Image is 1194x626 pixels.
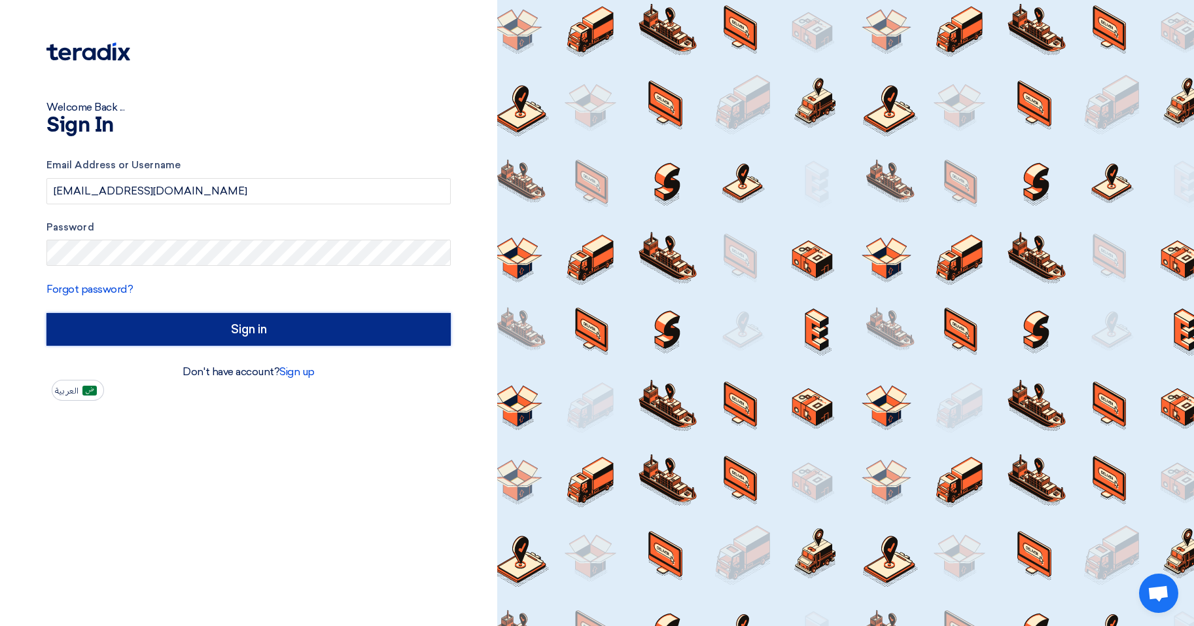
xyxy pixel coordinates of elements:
[46,364,451,380] div: Don't have account?
[279,365,315,378] a: Sign up
[46,115,451,136] h1: Sign In
[82,386,97,396] img: ar-AR.png
[46,178,451,204] input: Enter your business email or username
[52,380,104,401] button: العربية
[46,220,451,235] label: Password
[46,283,133,295] a: Forgot password?
[1139,574,1178,613] div: Open chat
[46,158,451,173] label: Email Address or Username
[46,43,130,61] img: Teradix logo
[46,313,451,346] input: Sign in
[46,100,451,115] div: Welcome Back ...
[55,386,79,396] span: العربية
